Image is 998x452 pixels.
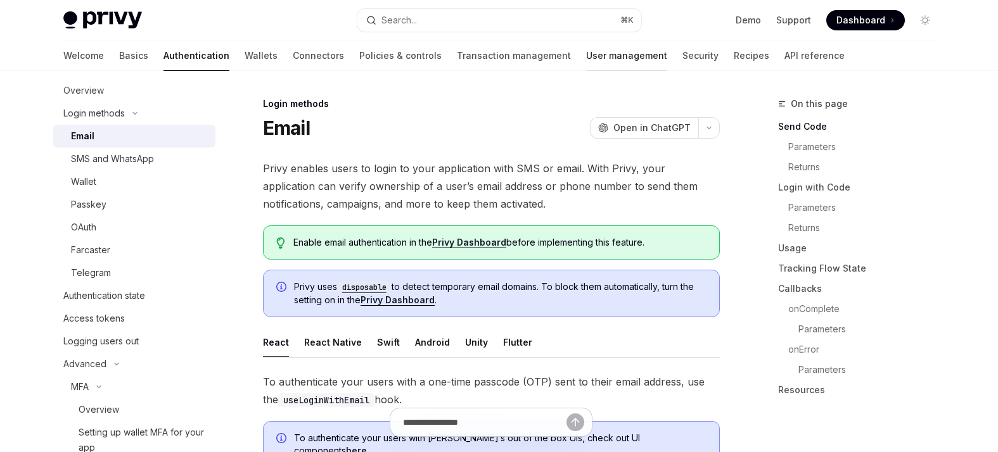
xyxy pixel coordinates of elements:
[359,41,442,71] a: Policies & controls
[613,122,691,134] span: Open in ChatGPT
[778,299,945,319] a: onComplete
[63,41,104,71] a: Welcome
[53,216,215,239] a: OAuth
[53,261,215,284] a: Telegram
[63,11,142,29] img: light logo
[778,177,945,198] a: Login with Code
[381,13,417,28] div: Search...
[337,281,392,292] a: disposable
[71,379,89,394] div: MFA
[53,330,215,353] a: Logging users out
[119,41,148,71] a: Basics
[79,402,119,417] div: Overview
[778,137,945,157] a: Parameters
[778,198,945,218] a: Parameters
[278,393,374,407] code: useLoginWithEmail
[263,327,289,357] div: React
[53,239,215,261] a: Farcaster
[734,41,769,71] a: Recipes
[377,327,400,357] div: Swift
[778,157,945,177] a: Returns
[304,327,362,357] div: React Native
[620,15,634,25] span: ⌘ K
[263,373,720,408] span: To authenticate your users with a one-time passcode (OTP) sent to their email address, use the hook.
[71,129,94,144] div: Email
[293,236,706,249] span: Enable email authentication in the before implementing this feature.
[53,353,215,375] button: Toggle Advanced section
[263,97,720,110] div: Login methods
[778,238,945,258] a: Usage
[71,220,96,235] div: OAuth
[63,106,125,121] div: Login methods
[503,327,532,357] div: Flutter
[245,41,278,71] a: Wallets
[682,41,719,71] a: Security
[53,398,215,421] a: Overview
[826,10,905,30] a: Dashboard
[566,413,584,431] button: Send message
[778,116,945,137] a: Send Code
[294,280,707,306] span: Privy uses to detect temporary email domains. To block them automatically, turn the setting on in...
[337,281,392,294] code: disposable
[590,117,698,139] button: Open in ChatGPT
[263,160,720,213] span: Privy enables users to login to your application with SMS or email. With Privy, your application ...
[263,116,310,139] h1: Email
[163,41,229,71] a: Authentication
[63,356,106,372] div: Advanced
[71,197,106,212] div: Passkey
[63,311,125,326] div: Access tokens
[776,14,811,27] a: Support
[736,14,761,27] a: Demo
[778,339,945,360] a: onError
[836,14,885,27] span: Dashboard
[53,307,215,330] a: Access tokens
[53,193,215,216] a: Passkey
[71,174,96,189] div: Wallet
[403,408,566,436] input: Ask a question...
[53,125,215,148] a: Email
[276,237,285,249] svg: Tip
[71,242,110,258] div: Farcaster
[432,237,506,248] a: Privy Dashboard
[53,148,215,170] a: SMS and WhatsApp
[791,96,848,111] span: On this page
[778,258,945,279] a: Tracking Flow State
[53,284,215,307] a: Authentication state
[71,151,154,166] div: SMS and WhatsApp
[778,319,945,339] a: Parameters
[915,10,935,30] button: Toggle dark mode
[276,282,289,294] svg: Info
[63,334,139,349] div: Logging users out
[784,41,845,71] a: API reference
[778,218,945,238] a: Returns
[778,360,945,380] a: Parameters
[778,279,945,299] a: Callbacks
[586,41,667,71] a: User management
[361,294,435,306] a: Privy Dashboard
[778,380,945,400] a: Resources
[71,265,111,280] div: Telegram
[293,41,344,71] a: Connectors
[357,9,641,32] button: Open search
[457,41,571,71] a: Transaction management
[415,327,450,357] div: Android
[465,327,488,357] div: Unity
[53,170,215,193] a: Wallet
[53,375,215,398] button: Toggle MFA section
[53,102,215,125] button: Toggle Login methods section
[63,288,145,303] div: Authentication state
